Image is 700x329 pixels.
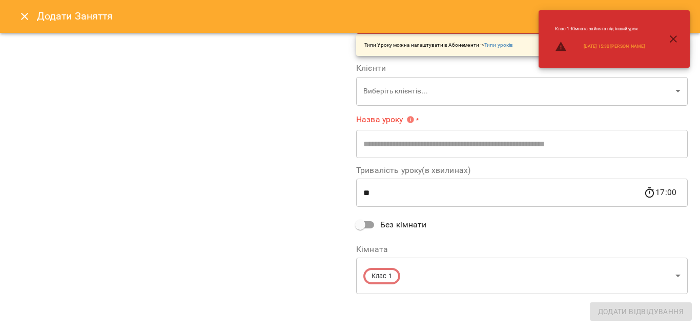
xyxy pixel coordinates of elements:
a: Типи уроків [484,42,513,48]
svg: Вкажіть назву уроку або виберіть клієнтів [406,115,415,124]
div: Виберіть клієнтів... [356,76,688,106]
label: Клієнти [356,64,688,72]
span: Назва уроку [356,115,415,124]
span: Клас 1 [365,272,398,281]
p: Виберіть клієнтів... [363,86,671,96]
label: Кімната [356,245,688,254]
label: Тривалість уроку(в хвилинах) [356,166,688,175]
a: [DATE] 15:30 [PERSON_NAME] [584,43,645,50]
div: Клас 1 [356,258,688,294]
p: Типи Уроку можна налаштувати в Абонементи -> [364,41,513,49]
h6: Додати Заняття [37,8,688,24]
li: Клас 1 : Кімната зайнята під інший урок [547,22,653,36]
button: Close [12,4,37,29]
span: Без кімнати [380,219,427,231]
